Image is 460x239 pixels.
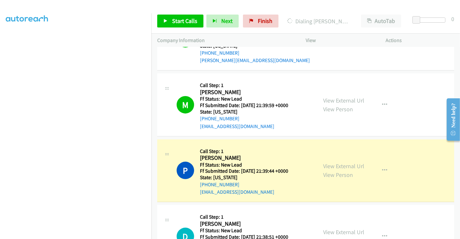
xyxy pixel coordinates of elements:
span: Finish [258,17,272,25]
h2: [PERSON_NAME] [200,154,296,162]
div: Delay between calls (in seconds) [416,17,445,23]
a: View Person [323,105,353,113]
a: Start Calls [157,15,203,27]
h5: Call Step: 1 [200,214,288,220]
h5: State: [US_STATE] [200,109,296,115]
p: Dialing [PERSON_NAME] [287,17,349,26]
h2: [PERSON_NAME] [200,220,288,228]
span: Next [221,17,233,25]
a: [PHONE_NUMBER] [200,115,239,122]
h5: Ff Submitted Date: [DATE] 21:39:59 +0000 [200,102,296,109]
span: Start Calls [172,17,197,25]
h5: State: [US_STATE] [200,174,296,181]
a: [PHONE_NUMBER] [200,50,239,56]
h5: Call Step: 1 [200,82,296,89]
h5: Ff Status: New Lead [200,162,296,168]
p: View [306,37,374,44]
a: View External Url [323,97,364,104]
button: AutoTab [361,15,401,27]
h1: M [177,96,194,114]
iframe: Resource Center [442,94,460,145]
a: View Person [323,171,353,179]
h5: Ff Submitted Date: [DATE] 21:39:44 +0000 [200,168,296,174]
h2: [PERSON_NAME] [200,89,296,96]
h5: Call Step: 1 [200,148,296,155]
a: Finish [243,15,279,27]
p: Company Information [157,37,294,44]
button: Next [206,15,239,27]
h5: Ff Status: New Lead [200,96,296,102]
div: 0 [451,15,454,23]
a: View External Url [323,162,364,170]
a: View External Url [323,228,364,236]
p: Actions [386,37,455,44]
h5: Ff Status: New Lead [200,227,288,234]
h1: P [177,162,194,179]
a: [EMAIL_ADDRESS][DOMAIN_NAME] [200,123,274,129]
a: [PERSON_NAME][EMAIL_ADDRESS][DOMAIN_NAME] [200,57,310,63]
a: [PHONE_NUMBER] [200,181,239,188]
a: [EMAIL_ADDRESS][DOMAIN_NAME] [200,189,274,195]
